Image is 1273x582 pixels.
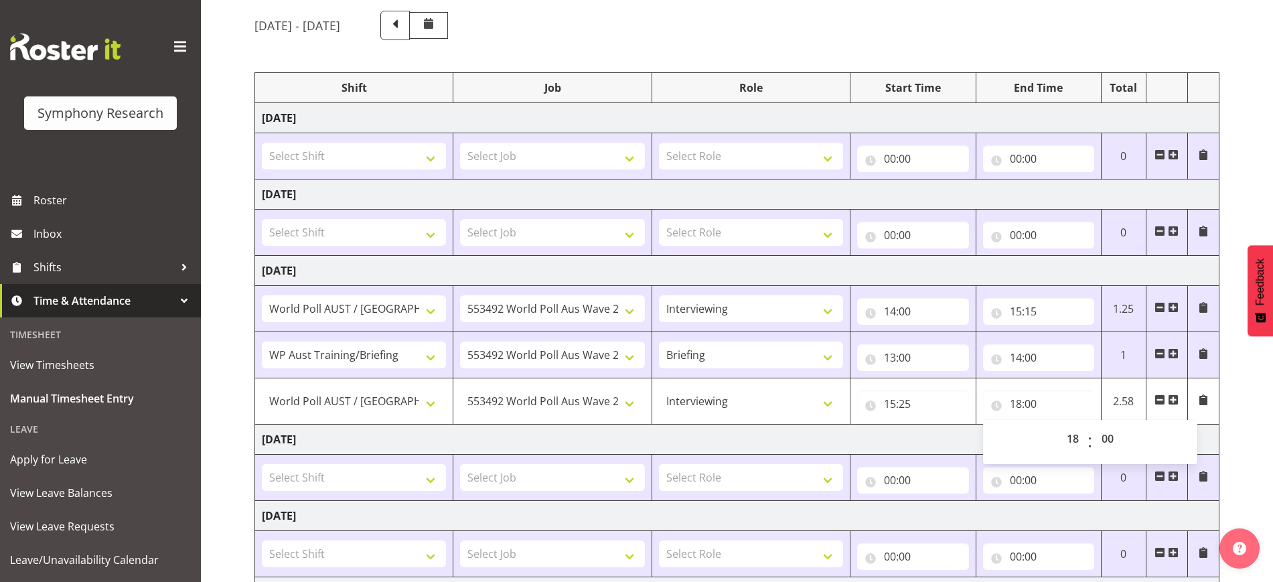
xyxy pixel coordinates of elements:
[1101,133,1146,179] td: 0
[255,179,1219,210] td: [DATE]
[3,443,198,476] a: Apply for Leave
[857,298,968,325] input: Click to select...
[983,222,1094,248] input: Click to select...
[10,33,121,60] img: Rosterit website logo
[983,467,1094,494] input: Click to select...
[983,344,1094,371] input: Click to select...
[10,483,191,503] span: View Leave Balances
[983,390,1094,417] input: Click to select...
[3,543,198,577] a: Leave/Unavailability Calendar
[857,222,968,248] input: Click to select...
[1101,455,1146,501] td: 0
[38,103,163,123] div: Symphony Research
[857,80,968,96] div: Start Time
[3,348,198,382] a: View Timesheets
[33,257,174,277] span: Shifts
[857,344,968,371] input: Click to select...
[3,476,198,510] a: View Leave Balances
[857,467,968,494] input: Click to select...
[1254,259,1266,305] span: Feedback
[1088,425,1092,459] span: :
[262,80,446,96] div: Shift
[254,18,340,33] h5: [DATE] - [DATE]
[3,382,198,415] a: Manual Timesheet Entry
[983,298,1094,325] input: Click to select...
[460,80,644,96] div: Job
[1101,286,1146,332] td: 1.25
[3,321,198,348] div: Timesheet
[10,355,191,375] span: View Timesheets
[10,550,191,570] span: Leave/Unavailability Calendar
[1101,378,1146,425] td: 2.58
[857,390,968,417] input: Click to select...
[1108,80,1139,96] div: Total
[255,256,1219,286] td: [DATE]
[255,103,1219,133] td: [DATE]
[255,425,1219,455] td: [DATE]
[3,415,198,443] div: Leave
[10,516,191,536] span: View Leave Requests
[255,501,1219,531] td: [DATE]
[983,80,1094,96] div: End Time
[1233,542,1246,555] img: help-xxl-2.png
[3,510,198,543] a: View Leave Requests
[1101,210,1146,256] td: 0
[983,543,1094,570] input: Click to select...
[33,190,194,210] span: Roster
[1248,245,1273,336] button: Feedback - Show survey
[33,291,174,311] span: Time & Attendance
[33,224,194,244] span: Inbox
[983,145,1094,172] input: Click to select...
[1101,531,1146,577] td: 0
[857,543,968,570] input: Click to select...
[659,80,843,96] div: Role
[10,388,191,409] span: Manual Timesheet Entry
[857,145,968,172] input: Click to select...
[10,449,191,469] span: Apply for Leave
[1101,332,1146,378] td: 1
